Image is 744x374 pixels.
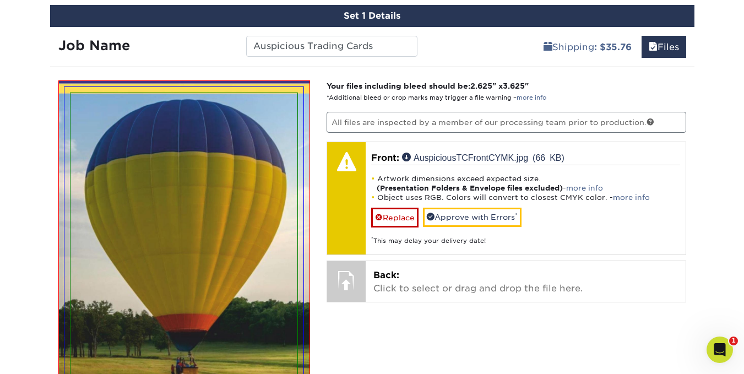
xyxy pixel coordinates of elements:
[503,82,525,90] span: 3.625
[371,208,419,227] a: Replace
[327,112,686,133] p: All files are inspected by a member of our processing team prior to production.
[423,208,522,226] a: Approve with Errors*
[470,82,492,90] span: 2.625
[402,153,564,161] a: AuspiciousTCFrontCYMK.jpg (66 KB)
[371,227,680,246] div: This may delay your delivery date!
[566,184,603,192] a: more info
[707,337,733,363] iframe: Intercom live chat
[517,94,546,101] a: more info
[544,42,552,52] span: shipping
[642,36,686,58] a: Files
[371,174,680,193] li: Artwork dimensions exceed expected size. -
[377,184,563,192] strong: (Presentation Folders & Envelope files excluded)
[3,340,94,370] iframe: Google Customer Reviews
[327,94,546,101] small: *Additional bleed or crop marks may trigger a file warning –
[373,269,678,295] p: Click to select or drag and drop the file here.
[373,270,399,280] span: Back:
[327,82,529,90] strong: Your files including bleed should be: " x "
[246,36,417,57] input: Enter a job name
[649,42,658,52] span: files
[613,193,650,202] a: more info
[594,42,632,52] b: : $35.76
[371,153,399,163] span: Front:
[371,193,680,202] li: Object uses RGB. Colors will convert to closest CMYK color. -
[536,36,639,58] a: Shipping: $35.76
[50,5,694,27] div: Set 1 Details
[58,37,130,53] strong: Job Name
[729,337,738,345] span: 1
